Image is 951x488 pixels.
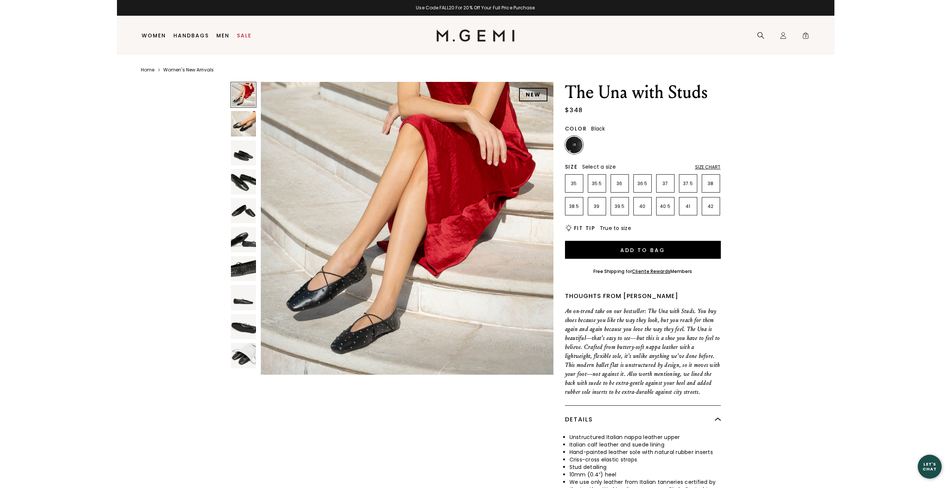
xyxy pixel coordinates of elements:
p: 35 [565,181,583,187]
div: Details [565,406,721,433]
img: The Una with Studs [231,256,256,281]
h2: Fit Tip [574,225,595,231]
img: The Una with Studs [231,140,256,165]
p: 38 [702,181,720,187]
img: The Una with Studs [231,111,256,136]
span: Black [591,125,605,132]
a: Cliente Rewards [632,268,670,274]
div: NEW [519,88,547,101]
a: Women's New Arrivals [163,67,214,73]
a: Men [216,33,229,39]
p: 41 [679,203,697,209]
div: Size Chart [695,164,721,170]
a: Women [142,33,166,39]
button: Add to Bag [565,241,721,259]
h2: Color [565,126,587,132]
h1: The Una with Studs [565,82,721,103]
img: The Una with Studs [261,82,553,375]
img: The Una with Studs [231,285,256,310]
div: Thoughts from [PERSON_NAME] [565,292,721,301]
li: Hand-painted leather sole with natural rubber inserts [569,448,721,456]
p: 37.5 [679,181,697,187]
div: 1 / 2 [117,5,834,11]
p: 36 [611,181,629,187]
p: 40 [634,203,651,209]
li: Criss-cross elastic straps [569,456,721,463]
img: The Una with Studs [231,343,256,368]
div: Let's Chat [918,462,942,471]
p: 42 [702,203,720,209]
img: The Una with Studs [231,314,256,339]
p: 40.5 [657,203,674,209]
span: 3 [802,33,809,41]
p: 36.5 [634,181,651,187]
h2: Size [565,164,578,170]
img: The Una with Studs [231,198,256,223]
p: 39 [588,203,606,209]
img: The Una with Studs [231,227,256,252]
a: Handbags [173,33,209,39]
p: An on-trend take on our bestseller: The Una with Studs. You buy shoes because you like the way th... [565,307,721,396]
li: 10mm (0.4”) heel [569,471,721,478]
a: Home [141,67,154,73]
p: 38.5 [565,203,583,209]
a: Sale [237,33,251,39]
li: Stud detailing [569,463,721,471]
div: Free Shipping for Members [593,268,692,274]
span: True to size [600,224,631,232]
p: 37 [657,181,674,187]
span: Select a size [582,163,616,171]
p: 39.5 [611,203,629,209]
img: M.Gemi [436,30,515,42]
img: The Una with Studs [231,169,256,194]
img: Black [566,136,583,153]
p: 35.5 [588,181,606,187]
li: Unstructured Italian nappa leather upper [569,433,721,441]
div: $348 [565,106,583,115]
li: Italian calf leather and suede lining [569,441,721,448]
